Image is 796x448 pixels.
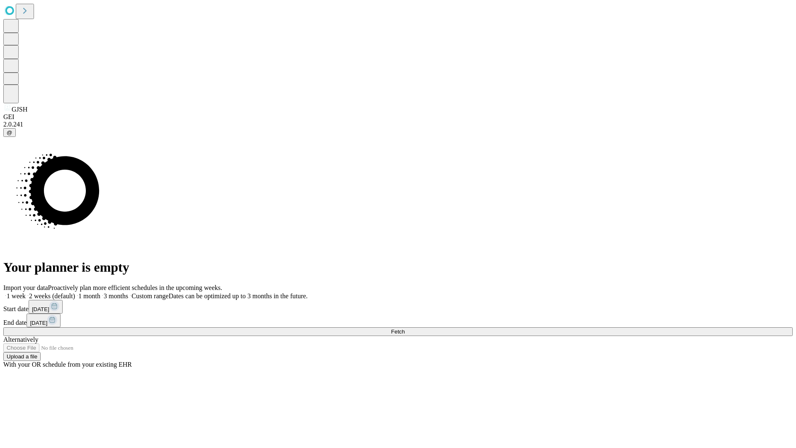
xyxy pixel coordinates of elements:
span: [DATE] [32,306,49,312]
span: GJSH [12,106,27,113]
span: Import your data [3,284,48,291]
span: Alternatively [3,336,38,343]
span: Custom range [131,292,168,299]
span: [DATE] [30,320,47,326]
span: With your OR schedule from your existing EHR [3,361,132,368]
span: 1 month [78,292,100,299]
span: 2 weeks (default) [29,292,75,299]
div: End date [3,314,793,327]
button: Upload a file [3,352,41,361]
span: @ [7,129,12,136]
h1: Your planner is empty [3,260,793,275]
span: Dates can be optimized up to 3 months in the future. [169,292,308,299]
div: Start date [3,300,793,314]
button: @ [3,128,16,137]
div: 2.0.241 [3,121,793,128]
span: Proactively plan more efficient schedules in the upcoming weeks. [48,284,222,291]
span: Fetch [391,329,405,335]
span: 1 week [7,292,26,299]
div: GEI [3,113,793,121]
button: Fetch [3,327,793,336]
button: [DATE] [29,300,63,314]
button: [DATE] [27,314,61,327]
span: 3 months [104,292,128,299]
